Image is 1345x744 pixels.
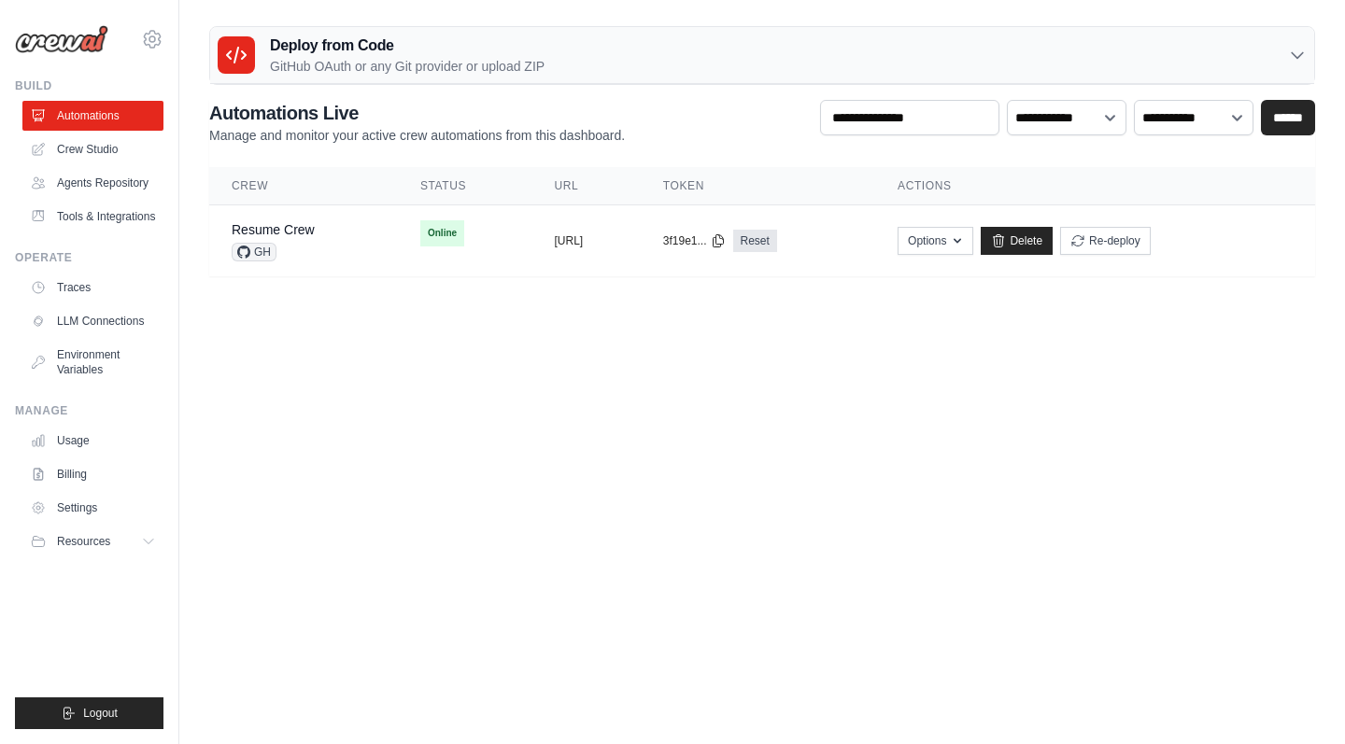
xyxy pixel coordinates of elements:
[22,340,163,385] a: Environment Variables
[22,526,163,556] button: Resources
[22,273,163,302] a: Traces
[15,25,108,53] img: Logo
[22,168,163,198] a: Agents Repository
[641,167,875,205] th: Token
[15,697,163,729] button: Logout
[875,167,1315,205] th: Actions
[1060,227,1151,255] button: Re-deploy
[22,306,163,336] a: LLM Connections
[57,534,110,549] span: Resources
[898,227,973,255] button: Options
[1252,654,1345,744] iframe: Chat Widget
[420,220,464,246] span: Online
[22,101,163,131] a: Automations
[209,100,625,126] h2: Automations Live
[15,403,163,418] div: Manage
[733,230,777,252] a: Reset
[22,426,163,456] a: Usage
[981,227,1053,255] a: Delete
[209,126,625,145] p: Manage and monitor your active crew automations from this dashboard.
[22,202,163,232] a: Tools & Integrations
[398,167,532,205] th: Status
[270,35,545,57] h3: Deploy from Code
[22,493,163,523] a: Settings
[83,706,118,721] span: Logout
[15,250,163,265] div: Operate
[270,57,545,76] p: GitHub OAuth or any Git provider or upload ZIP
[663,233,726,248] button: 3f19e1...
[532,167,641,205] th: URL
[22,459,163,489] a: Billing
[209,167,398,205] th: Crew
[22,134,163,164] a: Crew Studio
[232,222,315,237] a: Resume Crew
[232,243,276,261] span: GH
[15,78,163,93] div: Build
